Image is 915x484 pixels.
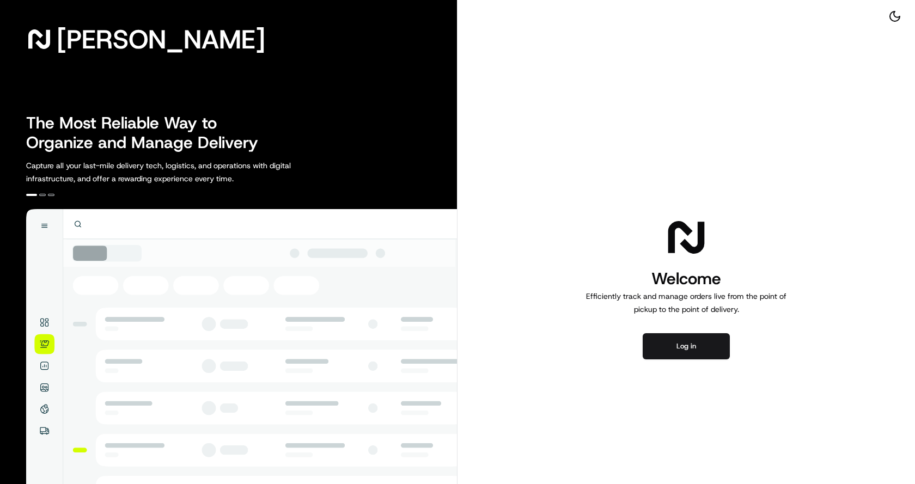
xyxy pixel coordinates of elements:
[643,333,730,359] button: Log in
[582,268,791,290] h1: Welcome
[582,290,791,316] p: Efficiently track and manage orders live from the point of pickup to the point of delivery.
[26,159,340,185] p: Capture all your last-mile delivery tech, logistics, and operations with digital infrastructure, ...
[57,28,265,50] span: [PERSON_NAME]
[26,113,270,152] h2: The Most Reliable Way to Organize and Manage Delivery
